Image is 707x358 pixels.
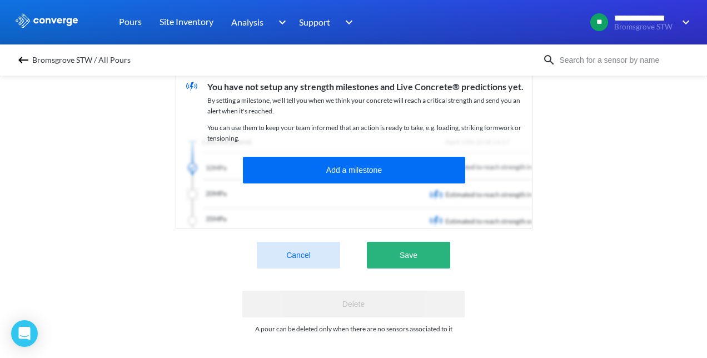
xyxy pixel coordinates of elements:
input: Search for a sensor by name [556,54,690,66]
button: Cancel [257,242,340,268]
span: Support [299,15,330,29]
img: downArrow.svg [675,16,693,29]
p: A pour can be deleted only when there are no sensors associated to it [255,324,452,335]
span: Analysis [231,15,263,29]
img: downArrow.svg [338,16,356,29]
img: icon-search.svg [542,53,556,67]
button: Save [367,242,450,268]
p: By setting a milestone, we'll tell you when we think your concrete will reach a critical strength... [207,96,532,116]
span: You have not setup any strength milestones and Live Concrete® predictions yet. [207,81,524,92]
span: Bromsgrove STW [614,23,675,31]
div: Open Intercom Messenger [11,320,38,347]
p: You can use them to keep your team informed that an action is ready to take, e.g. loading, striki... [207,123,532,143]
img: downArrow.svg [271,16,289,29]
button: Delete [242,291,465,317]
img: backspace.svg [17,53,30,67]
button: Add a milestone [243,157,465,183]
img: logo_ewhite.svg [14,13,79,28]
span: Bromsgrove STW / All Pours [32,52,131,68]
